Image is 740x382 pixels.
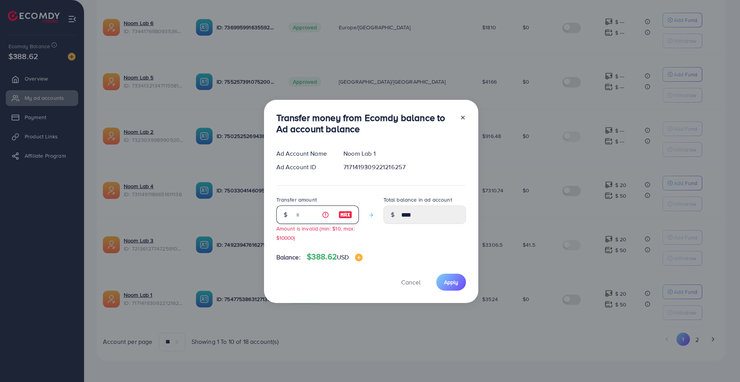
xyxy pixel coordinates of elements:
[401,278,420,286] span: Cancel
[276,196,317,204] label: Transfer amount
[707,347,734,376] iframe: Chat
[337,149,472,158] div: Noom Lab 1
[270,163,338,172] div: Ad Account ID
[436,274,466,290] button: Apply
[337,253,349,261] span: USD
[276,225,355,241] small: Amount is invalid (min: $10, max: $10000)
[355,254,363,261] img: image
[270,149,338,158] div: Ad Account Name
[338,210,352,219] img: image
[383,196,452,204] label: Total balance in ad account
[276,253,301,262] span: Balance:
[392,274,430,290] button: Cancel
[444,278,458,286] span: Apply
[307,252,363,262] h4: $388.62
[337,163,472,172] div: 7171419309221216257
[276,112,454,135] h3: Transfer money from Ecomdy balance to Ad account balance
